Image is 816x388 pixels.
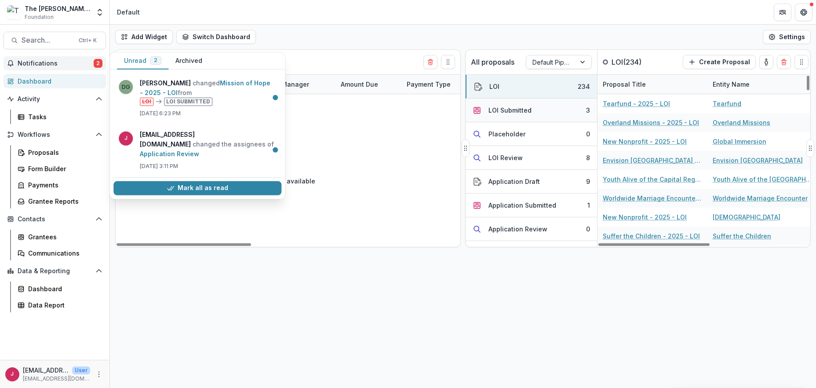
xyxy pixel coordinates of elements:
button: Notifications2 [4,56,106,70]
div: Dashboard [18,77,99,86]
a: Global Immersion [713,137,766,146]
button: LOI234 [466,75,597,99]
a: Grantees [14,230,106,244]
button: Open entity switcher [94,4,106,21]
a: Suffer the Children [713,231,771,241]
div: Proposal Title [597,80,651,89]
button: Archived [168,52,209,70]
a: Tearfund [713,99,741,108]
a: New Nonprofit - 2025 - LOI [603,137,687,146]
div: Application Draft [488,177,540,186]
div: Grantee Reports [28,197,99,206]
span: Workflows [18,131,92,139]
button: Delete card [423,55,437,69]
a: Worldwide Marriage Encounter - 2025 - LOI [603,194,702,203]
span: 2 [94,59,102,68]
div: Payment Manager [248,75,335,94]
button: Open Data & Reporting [4,264,106,278]
div: Default [117,7,140,17]
div: jcline@bolickfoundation.org [11,371,14,377]
a: Communications [14,246,106,260]
img: The Bolick Foundation [7,5,21,19]
p: User [72,366,90,374]
div: 3 [586,106,590,115]
a: Envision [GEOGRAPHIC_DATA] - 2025 - LOI [603,156,702,165]
div: 0 [586,129,590,139]
a: Application Review [140,150,199,157]
div: LOI [489,82,499,91]
p: changed the assignees of [140,130,276,159]
p: All proposals [471,57,514,67]
div: Payment Type [401,80,456,89]
div: Amount Due [335,80,383,89]
button: Placeholder0 [466,122,597,146]
div: Application Submitted [488,201,556,210]
div: 234 [578,82,590,91]
span: Notifications [18,60,94,67]
nav: breadcrumb [113,6,143,18]
button: Drag [462,139,470,157]
a: Form Builder [14,161,106,176]
button: toggle-assigned-to-me [759,55,773,69]
button: LOI Submitted3 [466,99,597,122]
a: Dashboard [4,74,106,88]
button: Delete card [777,55,791,69]
div: Proposals [28,148,99,157]
a: Overland Missions - 2025 - LOI [603,118,699,127]
a: Worldwide Marriage Encounter [713,194,808,203]
a: Youth Alive of the Capital Region - 2025 - LOI [603,175,702,184]
div: Tasks [28,112,99,121]
button: Open Activity [4,92,106,106]
button: More [94,369,104,380]
span: Data & Reporting [18,267,92,275]
button: Search... [4,32,106,49]
button: Partners [774,4,791,21]
button: Open Workflows [4,128,106,142]
a: Grantee Reports [14,194,106,209]
div: Payment Type [401,75,467,94]
button: Application Review0 [466,217,597,241]
div: Form Builder [28,164,99,173]
button: Unread [117,52,168,70]
a: Suffer the Children - 2025 - LOI [603,231,700,241]
div: Application Review [488,224,547,234]
div: Grantees [28,232,99,242]
button: Application Submitted1 [466,194,597,217]
button: LOI Review8 [466,146,597,170]
button: Open Contacts [4,212,106,226]
a: Dashboard [14,282,106,296]
a: Tasks [14,110,106,124]
a: Overland Missions [713,118,770,127]
a: Youth Alive of the [GEOGRAPHIC_DATA] [713,175,812,184]
div: Amount Due [335,75,401,94]
a: Tearfund - 2025 - LOI [603,99,670,108]
div: 9 [586,177,590,186]
button: Switch Dashboard [176,30,256,44]
span: Contacts [18,216,92,223]
button: Drag [794,55,809,69]
p: No data available [261,176,316,186]
div: 0 [586,224,590,234]
div: The [PERSON_NAME] Foundation [25,4,90,13]
p: changed from [140,78,276,106]
div: 8 [586,153,590,162]
div: Placeholder [488,129,525,139]
button: Application Draft9 [466,170,597,194]
div: LOI Submitted [488,106,532,115]
div: Proposal Title [597,75,707,94]
span: Foundation [25,13,54,21]
button: Get Help [795,4,812,21]
a: New Nonprofit - 2025 - LOI [603,212,687,222]
a: Data Report [14,298,106,312]
a: [DEMOGRAPHIC_DATA] [713,212,780,222]
a: Mission of Hope - 2025 - LOI [140,79,270,96]
div: Dashboard [28,284,99,293]
button: Settings [763,30,811,44]
div: 1 [587,201,590,210]
p: LOI ( 234 ) [612,57,678,67]
span: Search... [22,36,73,44]
span: 2 [154,57,157,63]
